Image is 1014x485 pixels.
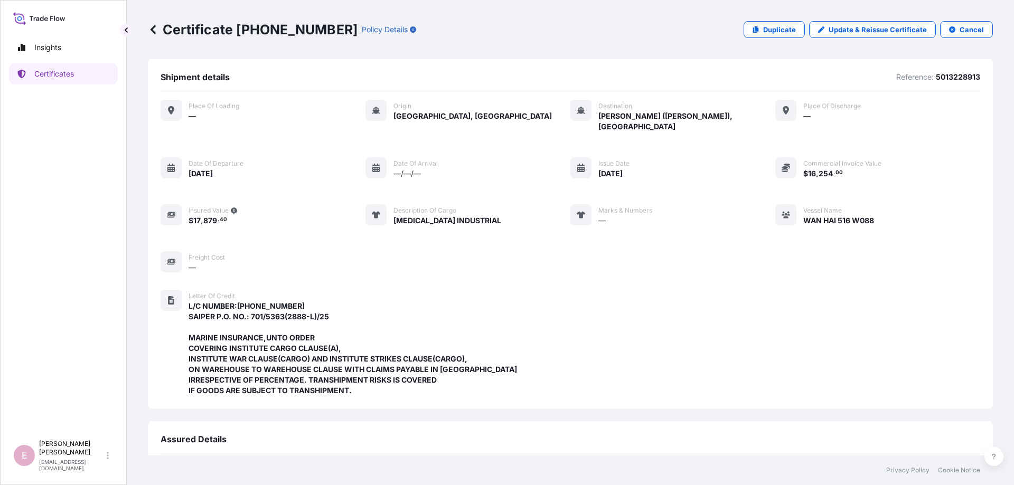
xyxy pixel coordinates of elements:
[886,466,929,474] a: Privacy Policy
[803,159,881,168] span: Commercial Invoice Value
[189,111,196,121] span: —
[896,72,934,82] p: Reference:
[218,218,219,222] span: .
[393,206,456,215] span: Description of cargo
[803,206,842,215] span: Vessel Name
[803,102,861,110] span: Place of discharge
[189,262,196,273] span: —
[203,217,217,224] span: 879
[189,253,225,262] span: Freight Cost
[34,69,74,79] p: Certificates
[598,159,630,168] span: Issue Date
[393,102,411,110] span: Origin
[189,217,193,224] span: $
[148,21,358,38] p: Certificate [PHONE_NUMBER]
[189,168,213,179] span: [DATE]
[960,24,984,35] p: Cancel
[393,168,421,179] span: —/—/—
[161,72,230,82] span: Shipment details
[816,170,819,177] span: ,
[393,111,552,121] span: [GEOGRAPHIC_DATA], [GEOGRAPHIC_DATA]
[835,171,843,175] span: 00
[220,218,227,222] span: 40
[598,215,606,226] span: —
[193,217,201,224] span: 17
[598,168,623,179] span: [DATE]
[39,459,105,471] p: [EMAIL_ADDRESS][DOMAIN_NAME]
[189,301,517,396] span: L/C NUMBER:[PHONE_NUMBER] SAIPER P.O. NO.: 701/5363(2888-L)/25 MARINE INSURANCE,UNTO ORDER COVERI...
[808,170,816,177] span: 16
[809,21,936,38] a: Update & Reissue Certificate
[803,170,808,177] span: $
[161,434,227,444] span: Assured Details
[819,170,833,177] span: 254
[22,450,27,461] span: E
[9,37,118,58] a: Insights
[201,217,203,224] span: ,
[936,72,980,82] p: 5013228913
[598,111,775,132] span: [PERSON_NAME] ([PERSON_NAME]), [GEOGRAPHIC_DATA]
[362,24,408,35] p: Policy Details
[189,102,239,110] span: Place of Loading
[833,171,835,175] span: .
[803,215,874,226] span: WAN HAI 516 W088
[763,24,796,35] p: Duplicate
[598,206,652,215] span: Marks & Numbers
[34,42,61,53] p: Insights
[803,111,811,121] span: —
[393,215,501,226] span: [MEDICAL_DATA] INDUSTRIAL
[829,24,927,35] p: Update & Reissue Certificate
[393,159,438,168] span: Date of arrival
[938,466,980,474] a: Cookie Notice
[189,206,229,215] span: Insured Value
[940,21,993,38] button: Cancel
[189,159,243,168] span: Date of departure
[744,21,805,38] a: Duplicate
[598,102,632,110] span: Destination
[9,63,118,84] a: Certificates
[189,292,235,300] span: Letter of Credit
[39,440,105,457] p: [PERSON_NAME] [PERSON_NAME]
